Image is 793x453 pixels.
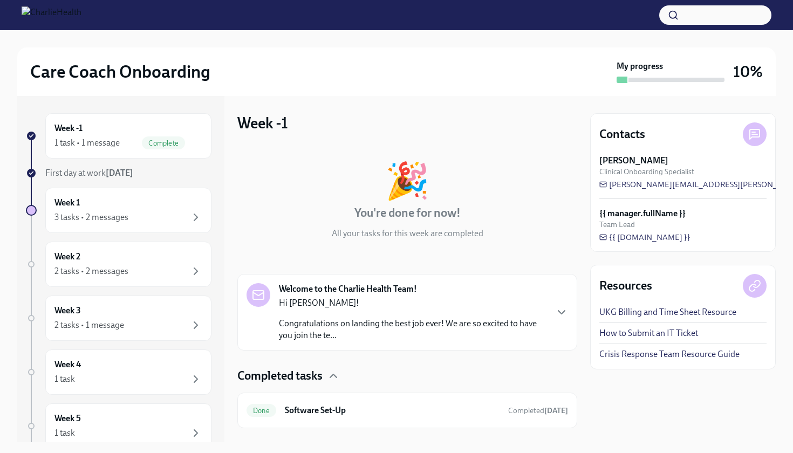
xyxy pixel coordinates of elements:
a: Week 51 task [26,403,211,449]
h3: Week -1 [237,113,288,133]
h3: 10% [733,62,763,81]
h2: Care Coach Onboarding [30,61,210,83]
div: Completed tasks [237,368,577,384]
strong: My progress [617,60,663,72]
span: Completed [508,406,568,415]
div: 🎉 [385,163,429,198]
strong: {{ manager.fullName }} [599,208,686,219]
h4: Contacts [599,126,645,142]
h6: Week 3 [54,305,81,317]
p: Hi [PERSON_NAME]! [279,297,546,309]
div: 1 task [54,427,75,439]
a: How to Submit an IT Ticket [599,327,698,339]
a: Week -11 task • 1 messageComplete [26,113,211,159]
span: Clinical Onboarding Specialist [599,167,694,177]
span: Done [247,407,276,415]
h6: Week -1 [54,122,83,134]
h6: Week 1 [54,197,80,209]
a: UKG Billing and Time Sheet Resource [599,306,736,318]
h4: Completed tasks [237,368,323,384]
strong: [DATE] [544,406,568,415]
p: Congratulations on landing the best job ever! We are so excited to have you join the te... [279,318,546,341]
a: DoneSoftware Set-UpCompleted[DATE] [247,402,568,419]
span: August 13th, 2025 11:17 [508,406,568,416]
a: Week 41 task [26,349,211,395]
span: Team Lead [599,219,635,230]
h4: You're done for now! [354,205,461,221]
h6: Week 4 [54,359,81,370]
p: All your tasks for this week are completed [332,228,483,239]
img: CharlieHealth [22,6,81,24]
a: Week 13 tasks • 2 messages [26,188,211,233]
div: 3 tasks • 2 messages [54,211,128,223]
a: {{ [DOMAIN_NAME] }} [599,232,691,243]
div: 1 task • 1 message [54,137,120,149]
span: Complete [142,139,185,147]
div: 2 tasks • 1 message [54,319,124,331]
span: First day at work [45,168,133,178]
h6: Week 5 [54,413,81,424]
a: First day at work[DATE] [26,167,211,179]
a: Week 32 tasks • 1 message [26,296,211,341]
strong: [DATE] [106,168,133,178]
a: Crisis Response Team Resource Guide [599,348,740,360]
h6: Software Set-Up [285,404,500,416]
strong: [PERSON_NAME] [599,155,668,167]
h6: Week 2 [54,251,80,263]
strong: Welcome to the Charlie Health Team! [279,283,417,295]
a: Week 22 tasks • 2 messages [26,242,211,287]
h4: Resources [599,278,652,294]
div: 1 task [54,373,75,385]
div: 2 tasks • 2 messages [54,265,128,277]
